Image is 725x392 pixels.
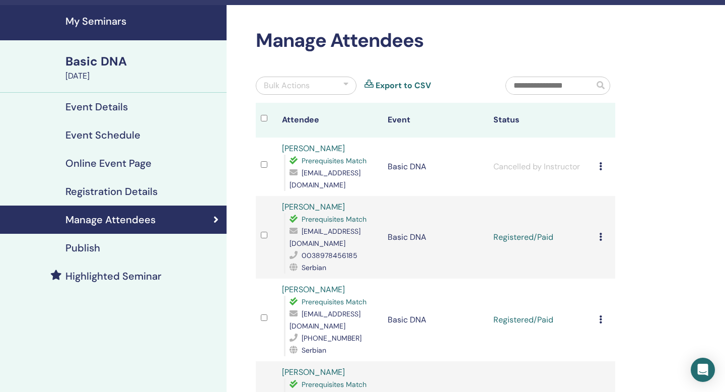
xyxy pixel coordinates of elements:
span: Prerequisites Match [302,156,367,165]
h4: Registration Details [65,185,158,198]
span: 0038978456185 [302,251,357,260]
div: Basic DNA [65,53,221,70]
div: [DATE] [65,70,221,82]
span: [EMAIL_ADDRESS][DOMAIN_NAME] [289,309,360,331]
a: [PERSON_NAME] [282,284,345,295]
span: Prerequisites Match [302,215,367,224]
th: Status [488,103,594,138]
td: Basic DNA [383,138,488,196]
td: Basic DNA [383,279,488,361]
h4: My Seminars [65,15,221,27]
span: Prerequisites Match [302,380,367,389]
td: Basic DNA [383,196,488,279]
span: Serbian [302,346,326,355]
th: Event [383,103,488,138]
a: [PERSON_NAME] [282,143,345,154]
a: [PERSON_NAME] [282,367,345,377]
a: Export to CSV [376,80,431,92]
th: Attendee [277,103,383,138]
h4: Manage Attendees [65,214,156,226]
span: [PHONE_NUMBER] [302,334,361,343]
h2: Manage Attendees [256,29,615,52]
h4: Event Details [65,101,128,113]
span: [EMAIL_ADDRESS][DOMAIN_NAME] [289,168,360,189]
a: Basic DNA[DATE] [59,53,227,82]
div: Open Intercom Messenger [691,358,715,382]
h4: Highlighted Seminar [65,270,162,282]
h4: Online Event Page [65,157,152,169]
h4: Event Schedule [65,129,140,141]
h4: Publish [65,242,100,254]
span: Prerequisites Match [302,297,367,306]
div: Bulk Actions [264,80,310,92]
span: [EMAIL_ADDRESS][DOMAIN_NAME] [289,227,360,248]
span: Serbian [302,263,326,272]
a: [PERSON_NAME] [282,202,345,212]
